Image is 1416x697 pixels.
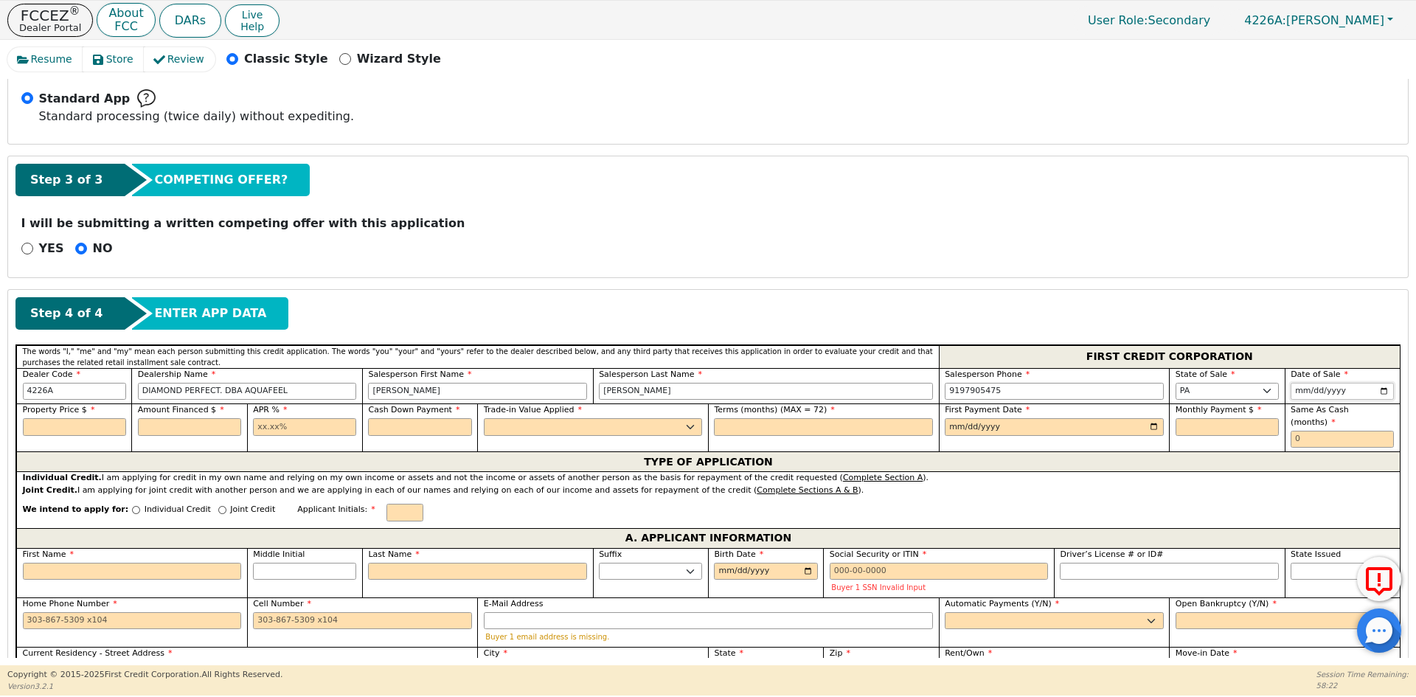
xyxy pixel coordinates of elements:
[253,418,356,436] input: xx.xx%
[368,370,471,379] span: Salesperson First Name
[93,240,113,257] p: NO
[240,21,264,32] span: Help
[244,50,328,68] p: Classic Style
[831,583,1047,592] p: Buyer 1 SSN Invalid Input
[599,370,702,379] span: Salesperson Last Name
[1073,6,1225,35] a: User Role:Secondary
[714,563,817,580] input: YYYY-MM-DD
[240,9,264,21] span: Live
[368,405,459,415] span: Cash Down Payment
[19,8,81,23] p: FCCEZ
[1244,13,1384,27] span: [PERSON_NAME]
[1229,9,1409,32] button: 4226A:[PERSON_NAME]
[945,418,1164,436] input: YYYY-MM-DD
[368,549,419,559] span: Last Name
[16,345,939,368] div: The words "I," "me" and "my" mean each person submitting this credit application. The words "you"...
[7,4,93,37] button: FCCEZ®Dealer Portal
[159,4,221,38] button: DARs
[154,305,266,322] span: ENTER APP DATA
[138,405,224,415] span: Amount Financed $
[945,405,1030,415] span: First Payment Date
[1176,370,1235,379] span: State of Sale
[23,549,74,559] span: First Name
[30,171,103,189] span: Step 3 of 3
[945,599,1059,608] span: Automatic Payments (Y/N)
[625,529,791,548] span: A. APPLICANT INFORMATION
[23,370,80,379] span: Dealer Code
[30,305,103,322] span: Step 4 of 4
[484,648,507,658] span: City
[830,648,850,658] span: Zip
[23,485,1395,497] div: I am applying for joint credit with another person and we are applying in each of our names and r...
[225,4,280,37] button: LiveHelp
[1357,557,1401,601] button: Report Error to FCC
[201,670,282,679] span: All Rights Reserved.
[31,52,72,67] span: Resume
[1176,405,1262,415] span: Monthly Payment $
[230,504,275,516] p: Joint Credit
[714,549,763,559] span: Birth Date
[138,370,216,379] span: Dealership Name
[843,473,923,482] u: Complete Section A
[1244,13,1286,27] span: 4226A:
[253,405,287,415] span: APR %
[599,549,622,559] span: Suffix
[23,599,117,608] span: Home Phone Number
[485,633,931,641] p: Buyer 1 email address is missing.
[23,504,129,528] span: We intend to apply for:
[7,681,282,692] p: Version 3.2.1
[484,405,582,415] span: Trade-in Value Applied
[945,370,1030,379] span: Salesperson Phone
[23,472,1395,485] div: I am applying for credit in my own name and relying on my own income or assets and not the income...
[23,612,242,630] input: 303-867-5309 x104
[297,504,375,514] span: Applicant Initials:
[1088,13,1148,27] span: User Role :
[1176,599,1277,608] span: Open Bankruptcy (Y/N)
[1086,347,1253,367] span: FIRST CREDIT CORPORATION
[7,669,282,682] p: Copyright © 2015- 2025 First Credit Corporation.
[23,405,95,415] span: Property Price $
[108,21,143,32] p: FCC
[945,383,1164,400] input: 303-867-5309 x104
[644,452,773,471] span: TYPE OF APPLICATION
[1316,680,1409,691] p: 58:22
[253,599,311,608] span: Cell Number
[83,47,145,72] button: Store
[7,47,83,72] button: Resume
[39,109,355,123] span: Standard processing (twice daily) without expediting.
[1291,431,1394,448] input: 0
[154,171,288,189] span: COMPETING OFFER?
[357,50,441,68] p: Wizard Style
[1073,6,1225,35] p: Secondary
[145,504,211,516] p: Individual Credit
[39,90,131,108] span: Standard App
[167,52,204,67] span: Review
[69,4,80,18] sup: ®
[108,7,143,19] p: About
[253,549,305,559] span: Middle Initial
[1291,370,1348,379] span: Date of Sale
[1291,405,1349,427] span: Same As Cash (months)
[19,23,81,32] p: Dealer Portal
[757,485,858,495] u: Complete Sections A & B
[1291,383,1394,400] input: YYYY-MM-DD
[97,3,155,38] button: AboutFCC
[23,648,173,658] span: Current Residency - Street Address
[21,215,1395,232] p: I will be submitting a written competing offer with this application
[23,473,102,482] strong: Individual Credit.
[1060,549,1163,559] span: Driver’s License # or ID#
[253,612,472,630] input: 303-867-5309 x104
[1316,669,1409,680] p: Session Time Remaining:
[1176,648,1238,658] span: Move-in Date
[714,405,827,415] span: Terms (months) (MAX = 72)
[106,52,133,67] span: Store
[144,47,215,72] button: Review
[830,563,1049,580] input: 000-00-0000
[1291,549,1341,559] span: State Issued
[137,89,156,108] img: Help Bubble
[484,599,544,608] span: E-Mail Address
